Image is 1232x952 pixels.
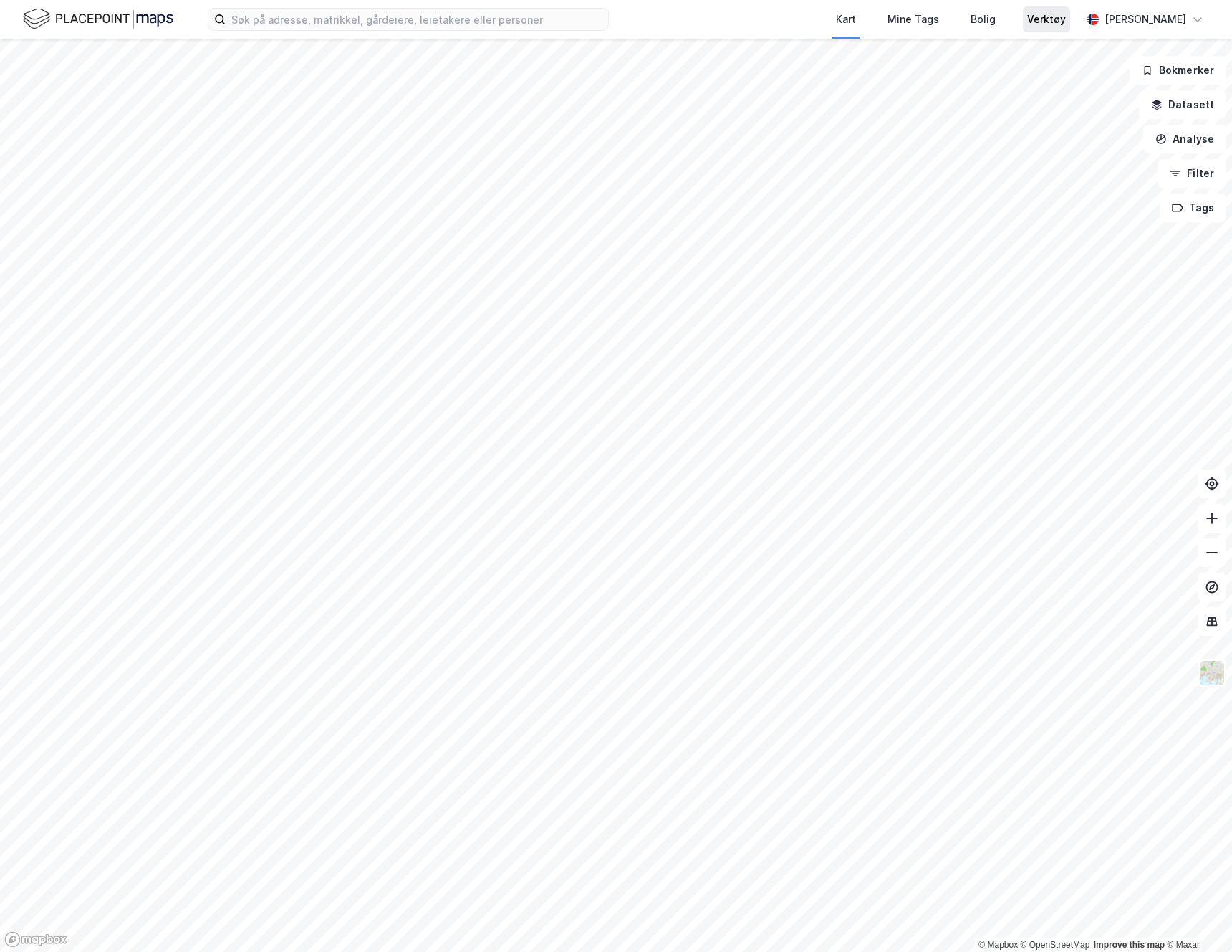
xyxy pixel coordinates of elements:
div: [PERSON_NAME] [1105,11,1186,28]
button: Tags [1160,194,1226,222]
div: Mine Tags [887,11,939,28]
input: Søk på adresse, matrikkel, gårdeiere, leietakere eller personer [226,9,608,30]
img: logo.f888ab2527a4732fd821a326f86c7f29.svg [23,6,173,32]
a: Improve this map [1094,940,1165,950]
img: Z [1198,660,1226,687]
div: Verktøy [1027,11,1066,28]
a: Mapbox [978,940,1018,950]
a: Mapbox homepage [4,931,67,948]
button: Analyse [1143,125,1226,153]
div: Bolig [971,11,996,28]
div: Kart [836,11,856,28]
button: Datasett [1139,90,1226,119]
iframe: Chat Widget [1160,883,1232,952]
a: OpenStreetMap [1021,940,1090,950]
button: Bokmerker [1130,56,1226,85]
button: Filter [1158,159,1226,188]
div: Kontrollprogram for chat [1160,883,1232,952]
